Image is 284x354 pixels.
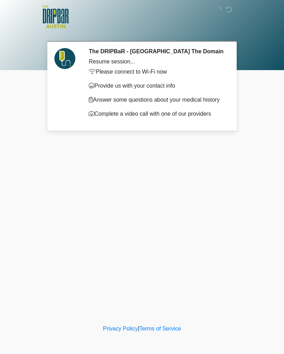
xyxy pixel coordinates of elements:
img: Agent Avatar [54,48,75,69]
a: Privacy Policy [103,326,138,332]
p: Provide us with your contact info [89,82,224,90]
img: The DRIPBaR - Austin The Domain Logo [42,5,69,28]
p: Answer some questions about your medical history [89,96,224,104]
a: Terms of Service [139,326,181,332]
a: | [138,326,139,332]
p: Please connect to Wi-Fi now [89,68,224,76]
h2: The DRIPBaR - [GEOGRAPHIC_DATA] The Domain [89,48,224,55]
p: Complete a video call with one of our providers [89,110,224,118]
div: Resume session... [89,57,224,66]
